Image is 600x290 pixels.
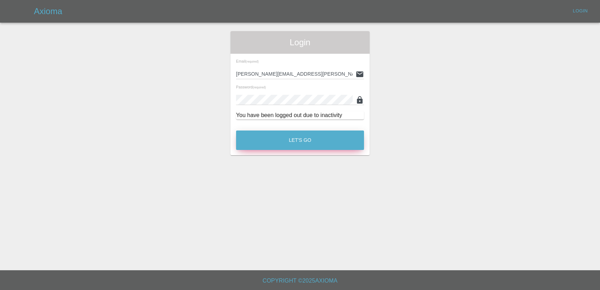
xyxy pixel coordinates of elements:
[236,59,259,63] span: Email
[246,60,259,63] small: (required)
[236,111,364,120] div: You have been logged out due to inactivity
[236,85,266,89] span: Password
[236,130,364,150] button: Let's Go
[236,37,364,48] span: Login
[6,276,594,286] h6: Copyright © 2025 Axioma
[34,6,62,17] h5: Axioma
[253,86,266,89] small: (required)
[569,6,592,17] a: Login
